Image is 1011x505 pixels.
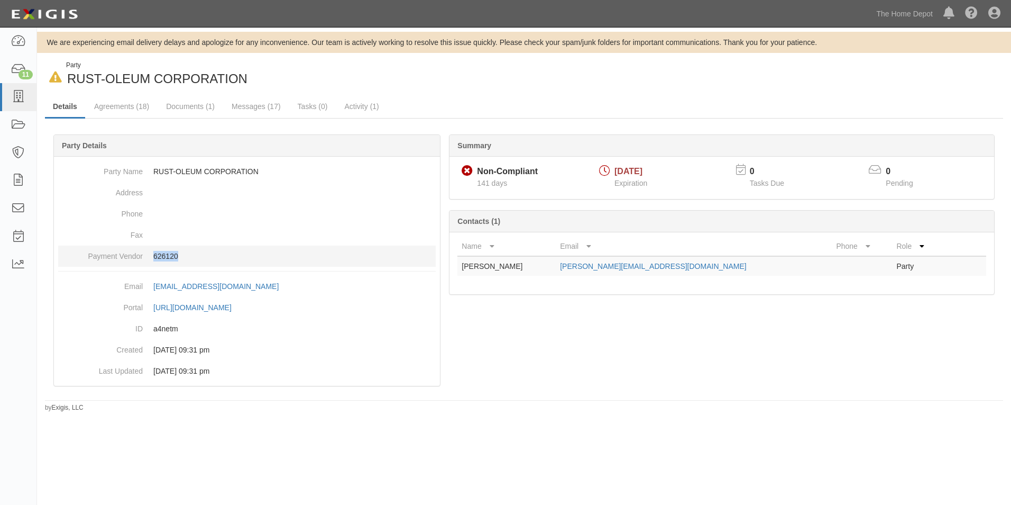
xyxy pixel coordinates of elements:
dt: Last Updated [58,360,143,376]
dt: Portal [58,297,143,313]
small: by [45,403,84,412]
i: In Default since 04/22/2025 [49,72,62,83]
a: [URL][DOMAIN_NAME] [153,303,243,312]
dt: Phone [58,203,143,219]
span: Since 04/01/2025 [477,179,507,187]
dd: a4netm [58,318,436,339]
a: The Home Depot [871,3,938,24]
th: Role [892,237,944,256]
a: Tasks (0) [290,96,336,117]
a: Exigis, LLC [52,404,84,411]
div: RUST-OLEUM CORPORATION [45,61,516,88]
dd: RUST-OLEUM CORPORATION [58,161,436,182]
b: Party Details [62,141,107,150]
dd: 02/09/2023 09:31 pm [58,360,436,382]
a: Messages (17) [224,96,289,117]
a: Agreements (18) [86,96,157,117]
dt: Fax [58,224,143,240]
a: Activity (1) [336,96,387,117]
span: RUST-OLEUM CORPORATION [67,71,247,86]
a: [PERSON_NAME][EMAIL_ADDRESS][DOMAIN_NAME] [560,262,746,270]
div: Non-Compliant [477,166,538,178]
div: Party [66,61,247,70]
a: [EMAIL_ADDRESS][DOMAIN_NAME] [153,282,290,291]
dt: Email [58,276,143,292]
span: Pending [886,179,913,187]
i: Non-Compliant [462,166,473,177]
span: Tasks Due [750,179,784,187]
b: Contacts (1) [457,217,500,226]
span: Expiration [614,179,647,187]
a: Documents (1) [158,96,223,117]
th: Name [457,237,556,256]
a: Details [45,96,85,119]
div: 11 [19,70,33,79]
td: [PERSON_NAME] [457,256,556,276]
p: 0 [886,166,926,178]
td: Party [892,256,944,276]
dt: Party Name [58,161,143,177]
b: Summary [457,141,491,150]
dt: Created [58,339,143,355]
th: Phone [832,237,892,256]
dt: Address [58,182,143,198]
p: 0 [750,166,797,178]
dd: 02/09/2023 09:31 pm [58,339,436,360]
img: logo-5460c22ac91f19d4615b14bd174203de0afe785f0fc80cf4dbbc73dc1793850b.png [8,5,81,24]
div: We are experiencing email delivery delays and apologize for any inconvenience. Our team is active... [37,37,1011,48]
p: 626120 [153,251,436,261]
span: [DATE] [614,167,642,176]
div: [EMAIL_ADDRESS][DOMAIN_NAME] [153,281,279,292]
dt: Payment Vendor [58,246,143,261]
i: Help Center - Complianz [965,7,978,20]
dt: ID [58,318,143,334]
th: Email [556,237,832,256]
